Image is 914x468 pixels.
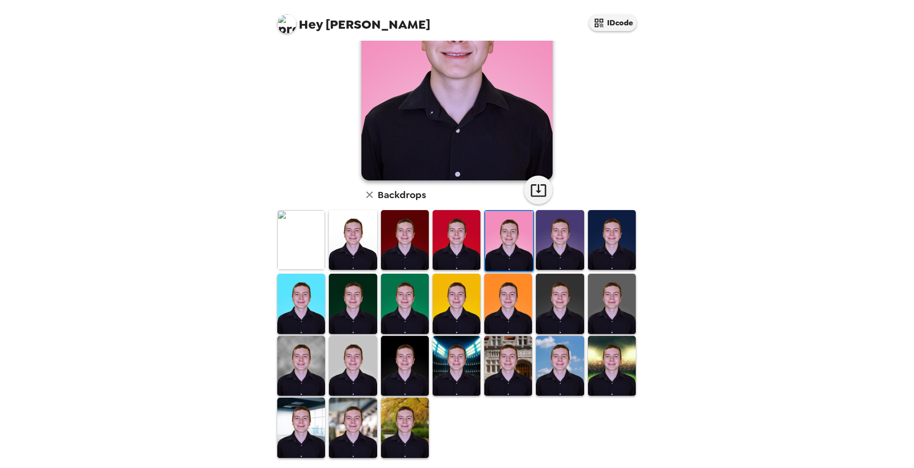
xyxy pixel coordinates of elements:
[277,14,296,33] img: profile pic
[378,187,426,202] h6: Backdrops
[277,210,325,270] img: Original
[589,14,637,31] button: IDcode
[299,16,323,33] span: Hey
[277,10,430,31] span: [PERSON_NAME]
